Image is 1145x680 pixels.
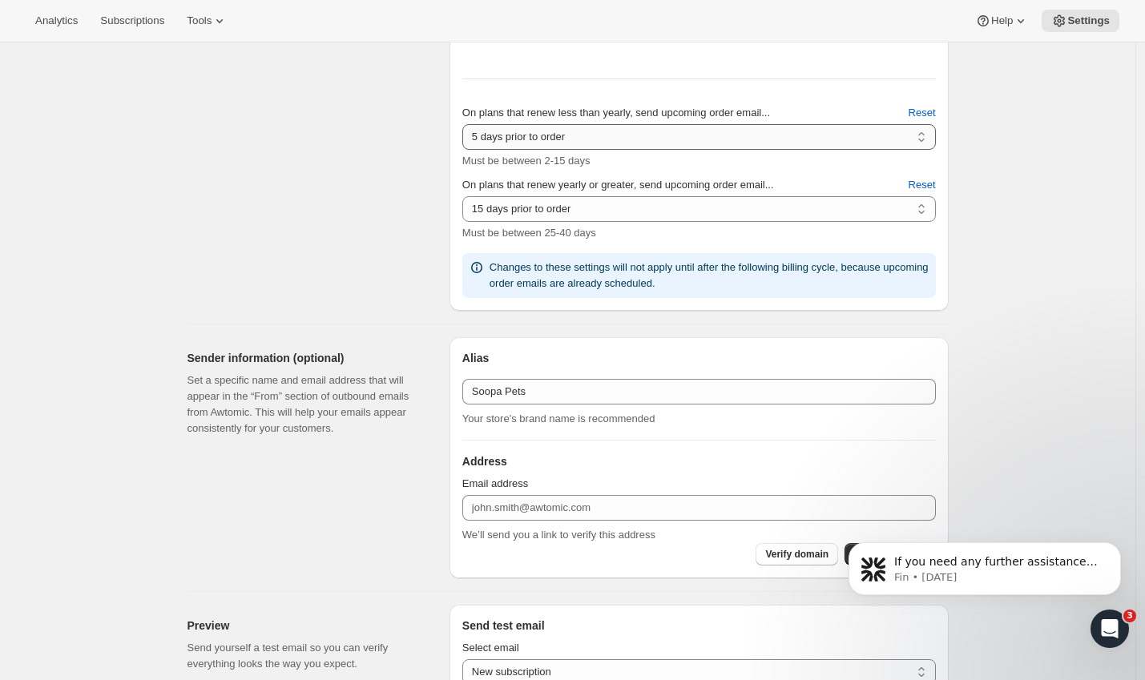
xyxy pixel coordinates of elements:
[187,350,424,366] h2: Sender information (optional)
[187,618,424,634] h2: Preview
[35,14,78,27] span: Analytics
[1067,14,1110,27] span: Settings
[462,529,655,541] span: We’ll send you a link to verify this address
[462,495,936,521] input: john.smith@awtomic.com
[462,227,596,239] span: Must be between 25-40 days
[899,100,945,126] button: Reset
[462,412,655,424] span: Your store’s brand name is recommended
[462,155,591,167] span: Must be between 2-15 days
[462,350,936,366] h3: Alias
[899,172,945,198] button: Reset
[462,618,936,634] h3: Send test email
[1042,10,1119,32] button: Settings
[462,477,528,489] span: Email address
[100,14,164,27] span: Subscriptions
[756,543,838,565] button: Verify domain
[490,260,929,292] p: Changes to these settings will not apply until after the following billing cycle, because upcomin...
[909,177,936,193] span: Reset
[765,548,829,561] span: Verify domain
[462,107,770,119] span: On plans that renew less than yearly, send upcoming order email...
[462,453,936,469] h3: Address
[70,46,276,155] span: If you need any further assistance with displaying the compare_at price after discounts, I’m here...
[70,62,276,76] p: Message from Fin, sent 1d ago
[26,10,87,32] button: Analytics
[909,105,936,121] span: Reset
[91,10,174,32] button: Subscriptions
[187,14,212,27] span: Tools
[1091,610,1129,648] iframe: Intercom live chat
[966,10,1038,32] button: Help
[1123,610,1136,622] span: 3
[462,642,519,654] span: Select email
[991,14,1013,27] span: Help
[187,372,424,437] p: Set a specific name and email address that will appear in the “From” section of outbound emails f...
[187,640,424,672] p: Send yourself a test email so you can verify everything looks the way you expect.
[824,509,1145,637] iframe: Intercom notifications message
[462,179,774,191] span: On plans that renew yearly or greater, send upcoming order email...
[177,10,237,32] button: Tools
